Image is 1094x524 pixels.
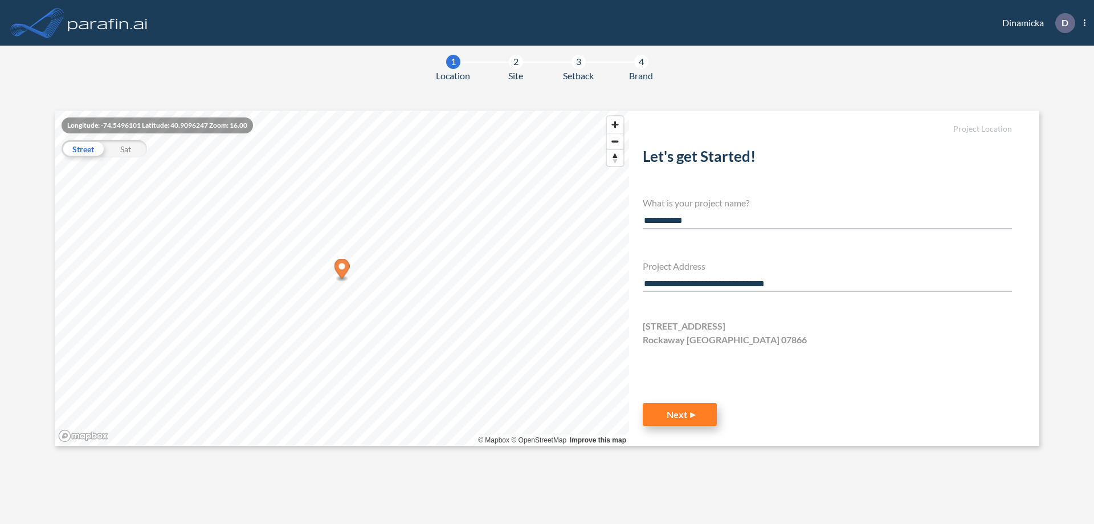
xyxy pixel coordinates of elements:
[643,333,807,347] span: Rockaway [GEOGRAPHIC_DATA] 07866
[62,140,104,157] div: Street
[511,436,566,444] a: OpenStreetMap
[643,319,725,333] span: [STREET_ADDRESS]
[509,55,523,69] div: 2
[607,150,623,166] span: Reset bearing to north
[607,149,623,166] button: Reset bearing to north
[643,261,1012,271] h4: Project Address
[104,140,147,157] div: Sat
[66,11,150,34] img: logo
[58,429,108,442] a: Mapbox homepage
[629,69,653,83] span: Brand
[634,55,648,69] div: 4
[572,55,586,69] div: 3
[62,117,253,133] div: Longitude: -74.5496101 Latitude: 40.9096247 Zoom: 16.00
[1062,18,1068,28] p: D
[334,259,350,282] div: Map marker
[643,403,717,426] button: Next
[643,124,1012,134] h5: Project Location
[55,111,629,446] canvas: Map
[985,13,1085,33] div: Dinamicka
[643,148,1012,170] h2: Let's get Started!
[446,55,460,69] div: 1
[570,436,626,444] a: Improve this map
[436,69,470,83] span: Location
[607,116,623,133] button: Zoom in
[508,69,523,83] span: Site
[607,133,623,149] button: Zoom out
[478,436,509,444] a: Mapbox
[643,197,1012,208] h4: What is your project name?
[563,69,594,83] span: Setback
